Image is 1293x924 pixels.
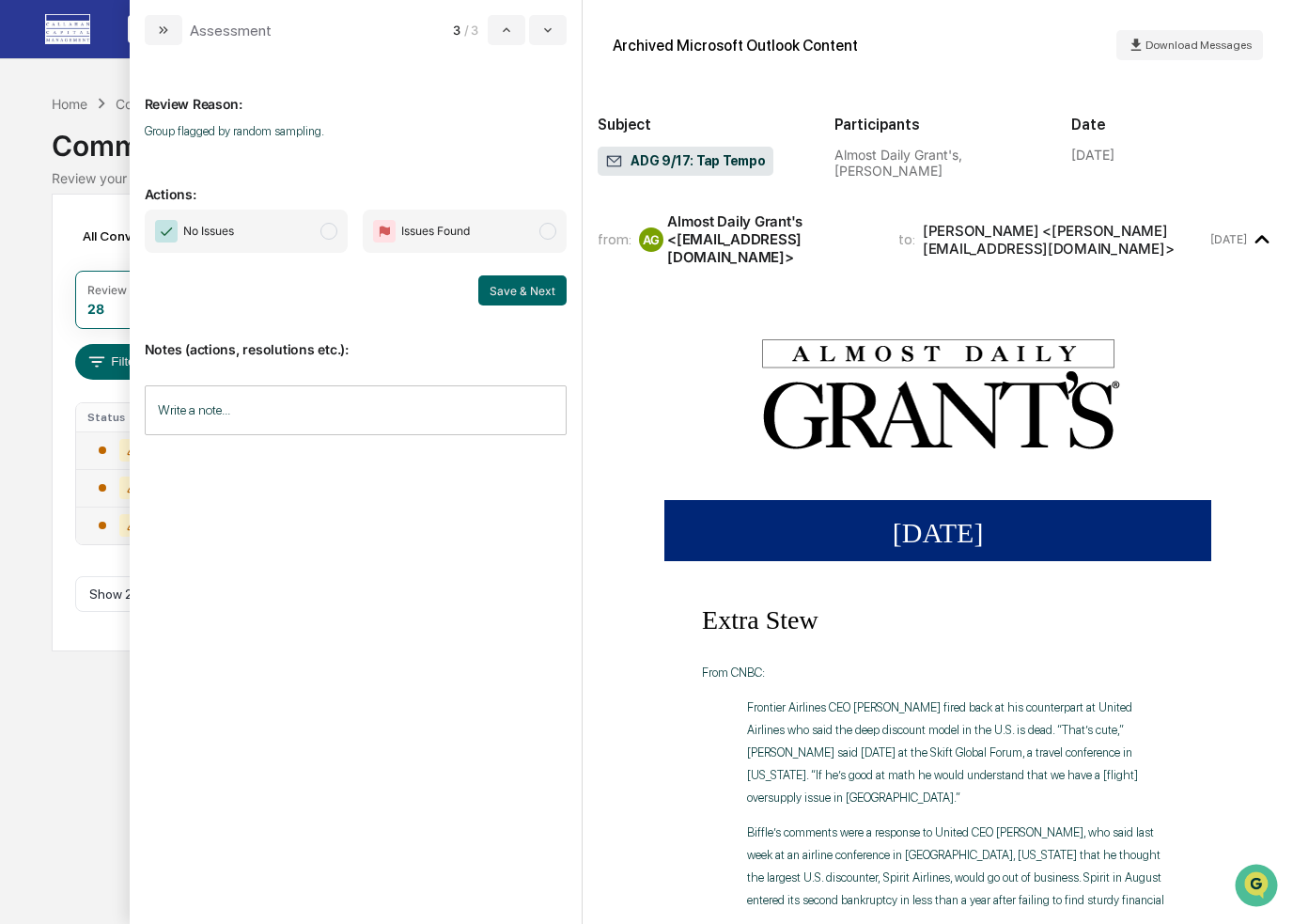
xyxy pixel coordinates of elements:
p: Frontier Airlines CEO [PERSON_NAME] fired back at his counterpart at United Airlines who said the... [747,697,1174,809]
iframe: Open customer support [1233,862,1284,913]
span: No Issues [183,222,234,241]
td: Extra Stew [664,569,1211,643]
p: From CNBC: [702,662,1174,684]
span: Issues Found [401,222,470,241]
div: We're available if you need us! [64,163,238,178]
button: Filters [75,344,157,380]
img: 1746055101610-c473b297-6a78-478c-a979-82029cc54cd1 [19,144,53,178]
span: / 3 [464,23,484,38]
div: Review your communication records across channels [52,170,1241,186]
div: Start new chat [64,144,308,163]
div: 🖐️ [19,239,34,254]
p: Notes (actions, resolutions etc.): [145,319,568,357]
a: 🖐️Preclearance [11,229,129,263]
img: Flag [373,220,396,243]
h2: Date [1071,116,1278,133]
span: Preclearance [38,237,121,256]
div: 🔎 [19,274,34,290]
button: Save & Next [478,275,567,305]
button: Download Messages [1116,30,1263,60]
span: ADG 9/17: Tap Tempo [605,152,765,171]
img: Checkmark [155,220,178,243]
div: [PERSON_NAME] <[PERSON_NAME][EMAIL_ADDRESS][DOMAIN_NAME]> [923,222,1207,258]
img: logo [45,14,90,44]
a: 🗄️Attestations [129,229,241,263]
div: Communications Archive [116,96,268,112]
h2: Subject [598,116,804,133]
a: Powered byPylon [132,318,227,333]
th: Status [76,403,167,431]
div: Assessment [190,22,272,39]
p: Group flagged by random sampling. [145,124,568,138]
div: Almost Daily Grant's <[EMAIL_ADDRESS][DOMAIN_NAME]> [667,212,876,266]
p: How can we help? [19,39,342,70]
div: All Conversations [75,221,217,251]
span: Attestations [155,237,233,256]
h2: Participants [834,116,1041,133]
a: 🔎Data Lookup [11,265,126,299]
time: Wednesday, September 17, 2025 at 3:04:40 PM [1210,232,1247,246]
div: Almost Daily Grant's, [PERSON_NAME] [834,147,1041,179]
span: from: [598,230,631,248]
span: to: [898,230,915,248]
img: ADG.png [752,321,1125,465]
span: Pylon [187,319,227,333]
span: 3 [453,23,460,38]
div: Review Required [87,283,178,297]
div: 🗄️ [136,239,151,254]
p: Review Reason: [145,73,568,112]
div: [DATE] [1071,147,1114,163]
div: Home [52,96,87,112]
div: Archived Microsoft Outlook Content [613,37,858,55]
div: 28 [87,301,104,317]
div: Communications Archive [52,114,1241,163]
button: Start new chat [319,149,342,172]
span: Download Messages [1145,39,1252,52]
div: AG [639,227,663,252]
p: Actions: [145,164,568,202]
td: [DATE] [664,500,1211,561]
span: Data Lookup [38,273,118,291]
